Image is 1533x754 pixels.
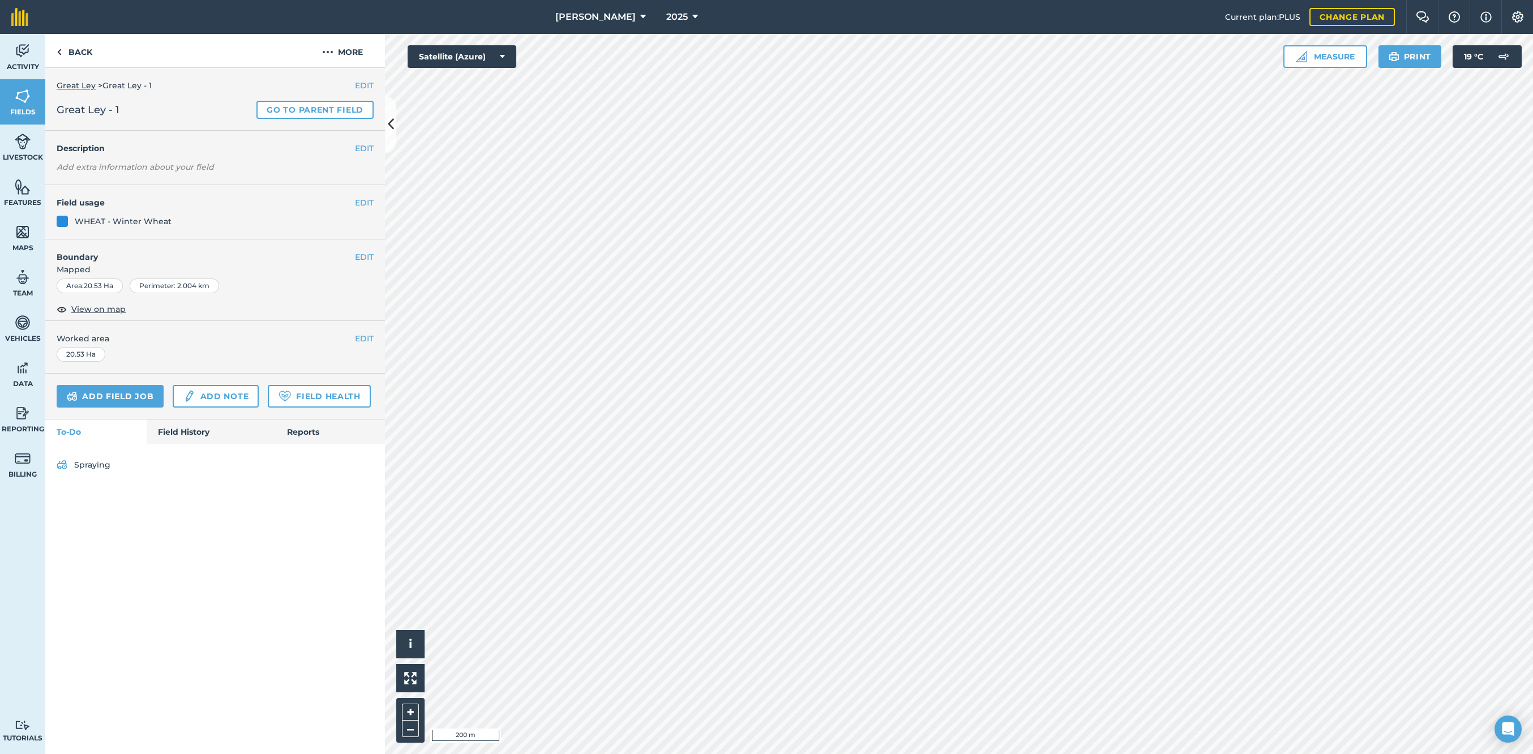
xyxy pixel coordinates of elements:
a: Reports [276,419,385,444]
a: Change plan [1309,8,1395,26]
span: 2025 [666,10,688,24]
em: Add extra information about your field [57,162,214,172]
img: svg+xml;base64,PHN2ZyB4bWxucz0iaHR0cDovL3d3dy53My5vcmcvMjAwMC9zdmciIHdpZHRoPSIxNyIgaGVpZ2h0PSIxNy... [1480,10,1492,24]
div: 20.53 Ha [57,347,105,362]
img: svg+xml;base64,PD94bWwgdmVyc2lvbj0iMS4wIiBlbmNvZGluZz0idXRmLTgiPz4KPCEtLSBHZW5lcmF0b3I6IEFkb2JlIE... [15,269,31,286]
button: EDIT [355,251,374,263]
img: svg+xml;base64,PHN2ZyB4bWxucz0iaHR0cDovL3d3dy53My5vcmcvMjAwMC9zdmciIHdpZHRoPSIxOSIgaGVpZ2h0PSIyNC... [1389,50,1399,63]
span: View on map [71,303,126,315]
img: svg+xml;base64,PD94bWwgdmVyc2lvbj0iMS4wIiBlbmNvZGluZz0idXRmLTgiPz4KPCEtLSBHZW5lcmF0b3I6IEFkb2JlIE... [15,359,31,376]
img: svg+xml;base64,PD94bWwgdmVyc2lvbj0iMS4wIiBlbmNvZGluZz0idXRmLTgiPz4KPCEtLSBHZW5lcmF0b3I6IEFkb2JlIE... [15,42,31,59]
span: Worked area [57,332,374,345]
a: Field Health [268,385,370,408]
span: Mapped [45,263,385,276]
div: Open Intercom Messenger [1495,716,1522,743]
button: + [402,704,419,721]
a: Field History [147,419,275,444]
a: Add note [173,385,259,408]
button: EDIT [355,142,374,155]
img: svg+xml;base64,PD94bWwgdmVyc2lvbj0iMS4wIiBlbmNvZGluZz0idXRmLTgiPz4KPCEtLSBHZW5lcmF0b3I6IEFkb2JlIE... [15,450,31,467]
h4: Description [57,142,374,155]
img: svg+xml;base64,PD94bWwgdmVyc2lvbj0iMS4wIiBlbmNvZGluZz0idXRmLTgiPz4KPCEtLSBHZW5lcmF0b3I6IEFkb2JlIE... [1492,45,1515,68]
img: svg+xml;base64,PD94bWwgdmVyc2lvbj0iMS4wIiBlbmNvZGluZz0idXRmLTgiPz4KPCEtLSBHZW5lcmF0b3I6IEFkb2JlIE... [15,314,31,331]
img: svg+xml;base64,PHN2ZyB4bWxucz0iaHR0cDovL3d3dy53My5vcmcvMjAwMC9zdmciIHdpZHRoPSI1NiIgaGVpZ2h0PSI2MC... [15,178,31,195]
img: svg+xml;base64,PD94bWwgdmVyc2lvbj0iMS4wIiBlbmNvZGluZz0idXRmLTgiPz4KPCEtLSBHZW5lcmF0b3I6IEFkb2JlIE... [57,458,67,472]
button: EDIT [355,79,374,92]
img: svg+xml;base64,PHN2ZyB4bWxucz0iaHR0cDovL3d3dy53My5vcmcvMjAwMC9zdmciIHdpZHRoPSI1NiIgaGVpZ2h0PSI2MC... [15,224,31,241]
div: WHEAT - Winter Wheat [75,215,172,228]
img: Two speech bubbles overlapping with the left bubble in the forefront [1416,11,1429,23]
button: Measure [1283,45,1367,68]
button: More [300,34,385,67]
span: Great Ley - 1 [57,102,119,118]
img: svg+xml;base64,PD94bWwgdmVyc2lvbj0iMS4wIiBlbmNvZGluZz0idXRmLTgiPz4KPCEtLSBHZW5lcmF0b3I6IEFkb2JlIE... [67,389,78,403]
div: > Great Ley - 1 [57,79,374,92]
button: EDIT [355,196,374,209]
a: Great Ley [57,80,96,91]
button: Satellite (Azure) [408,45,516,68]
button: View on map [57,302,126,316]
span: 19 ° C [1464,45,1483,68]
button: EDIT [355,332,374,345]
img: fieldmargin Logo [11,8,28,26]
img: svg+xml;base64,PHN2ZyB4bWxucz0iaHR0cDovL3d3dy53My5vcmcvMjAwMC9zdmciIHdpZHRoPSI1NiIgaGVpZ2h0PSI2MC... [15,88,31,105]
img: Four arrows, one pointing top left, one top right, one bottom right and the last bottom left [404,672,417,684]
img: A cog icon [1511,11,1525,23]
span: Current plan : PLUS [1225,11,1300,23]
h4: Field usage [57,196,355,209]
img: svg+xml;base64,PD94bWwgdmVyc2lvbj0iMS4wIiBlbmNvZGluZz0idXRmLTgiPz4KPCEtLSBHZW5lcmF0b3I6IEFkb2JlIE... [183,389,195,403]
button: Print [1378,45,1442,68]
img: svg+xml;base64,PHN2ZyB4bWxucz0iaHR0cDovL3d3dy53My5vcmcvMjAwMC9zdmciIHdpZHRoPSIyMCIgaGVpZ2h0PSIyNC... [322,45,333,59]
img: Ruler icon [1296,51,1307,62]
img: svg+xml;base64,PD94bWwgdmVyc2lvbj0iMS4wIiBlbmNvZGluZz0idXRmLTgiPz4KPCEtLSBHZW5lcmF0b3I6IEFkb2JlIE... [15,133,31,150]
span: i [409,637,412,651]
button: 19 °C [1453,45,1522,68]
img: svg+xml;base64,PD94bWwgdmVyc2lvbj0iMS4wIiBlbmNvZGluZz0idXRmLTgiPz4KPCEtLSBHZW5lcmF0b3I6IEFkb2JlIE... [15,720,31,731]
h4: Boundary [45,239,355,263]
div: Perimeter : 2.004 km [130,279,219,293]
a: Back [45,34,104,67]
span: [PERSON_NAME] [555,10,636,24]
img: svg+xml;base64,PD94bWwgdmVyc2lvbj0iMS4wIiBlbmNvZGluZz0idXRmLTgiPz4KPCEtLSBHZW5lcmF0b3I6IEFkb2JlIE... [15,405,31,422]
div: Area : 20.53 Ha [57,279,123,293]
a: To-Do [45,419,147,444]
img: svg+xml;base64,PHN2ZyB4bWxucz0iaHR0cDovL3d3dy53My5vcmcvMjAwMC9zdmciIHdpZHRoPSIxOCIgaGVpZ2h0PSIyNC... [57,302,67,316]
a: Spraying [57,456,374,474]
button: i [396,630,425,658]
button: – [402,721,419,737]
img: svg+xml;base64,PHN2ZyB4bWxucz0iaHR0cDovL3d3dy53My5vcmcvMjAwMC9zdmciIHdpZHRoPSI5IiBoZWlnaHQ9IjI0Ii... [57,45,62,59]
a: Add field job [57,385,164,408]
a: Go to parent field [256,101,374,119]
img: A question mark icon [1448,11,1461,23]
